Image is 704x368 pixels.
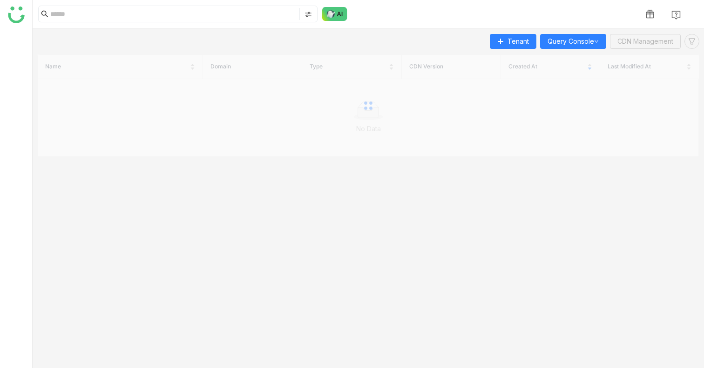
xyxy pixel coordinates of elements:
[548,37,599,45] a: Query Console
[322,7,347,21] img: ask-buddy-normal.svg
[508,36,529,47] span: Tenant
[305,11,312,18] img: search-type.svg
[540,34,606,49] button: Query Console
[8,7,25,23] img: logo
[610,34,681,49] button: CDN Management
[671,10,681,20] img: help.svg
[490,34,536,49] button: Tenant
